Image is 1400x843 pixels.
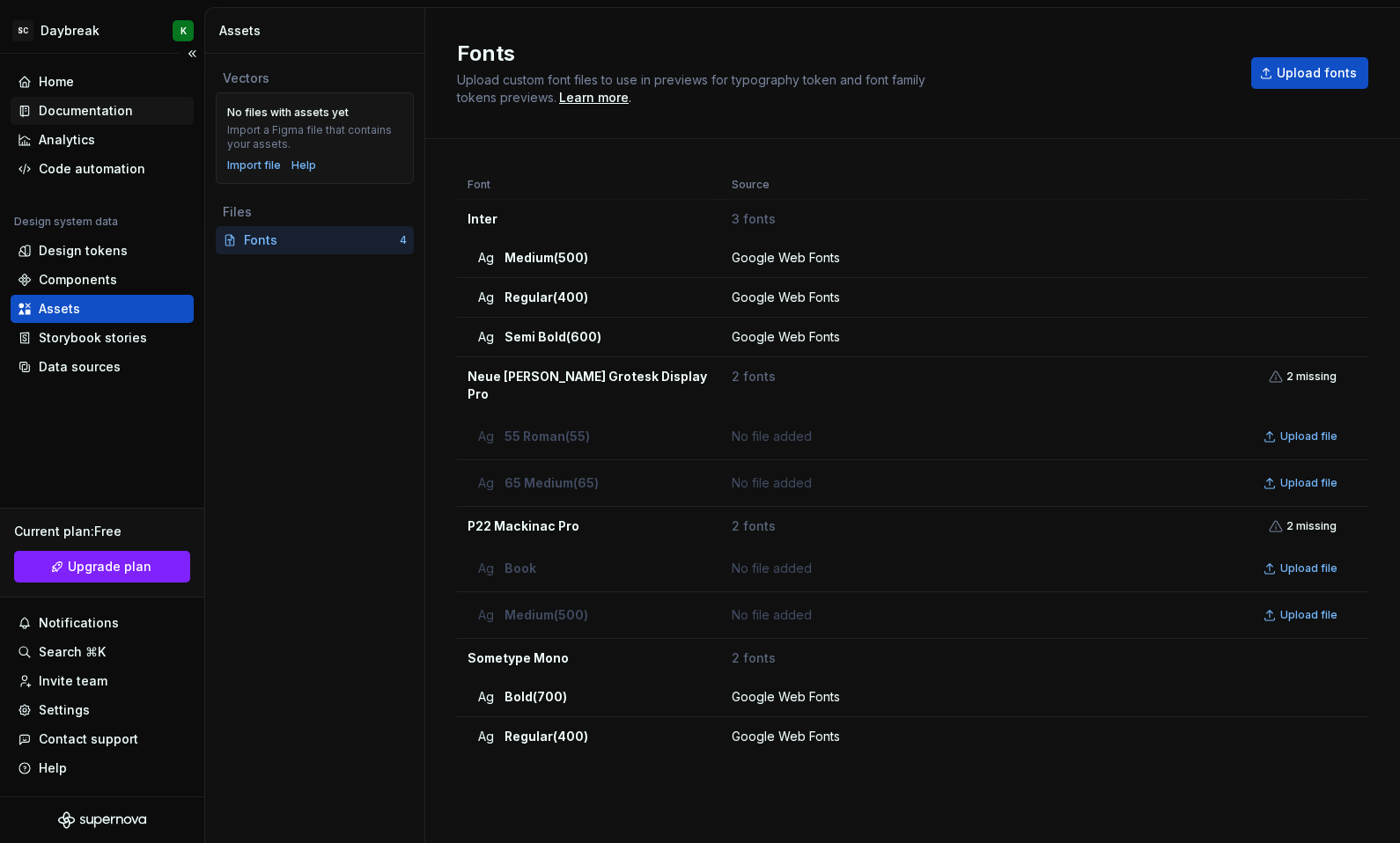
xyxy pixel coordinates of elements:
[1277,64,1357,82] span: Upload fonts
[457,357,721,414] td: Neue [PERSON_NAME] Grotesk Display Pro
[39,672,107,690] div: Invite team
[478,289,494,306] span: Ag
[39,271,117,289] div: Components
[457,507,721,546] td: P22 Mackinac Pro
[1258,603,1345,627] button: Upload file
[68,558,151,575] span: Upgrade plan
[478,728,494,745] span: Ag
[732,688,1345,706] div: Google Web Fonts
[11,295,194,323] a: Assets
[39,701,90,719] div: Settings
[732,368,776,385] span: 2 fonts
[505,289,588,306] span: Regular (400)
[227,123,402,151] div: Import a Figma file that contains your assets.
[505,728,588,745] span: Regular (400)
[732,556,1345,581] div: No file added
[732,517,776,535] span: 2 fonts
[14,523,190,540] div: Current plan : Free
[732,424,1345,449] div: No file added
[721,171,1347,200] th: Source
[11,97,194,125] a: Documentation
[556,92,631,105] span: .
[505,688,567,706] span: Bold (700)
[732,249,1345,267] div: Google Web Fonts
[39,759,67,777] div: Help
[219,22,417,40] div: Assets
[11,324,194,352] a: Storybook stories
[11,266,194,294] a: Components
[39,131,95,149] div: Analytics
[505,328,601,346] span: Semi Bold (600)
[39,614,119,632] div: Notifications
[732,289,1345,306] div: Google Web Fonts
[1286,519,1337,533] span: 2 missing
[11,155,194,183] a: Code automation
[457,72,925,105] span: Upload custom font files to use in previews for typography token and font family tokens previews.
[39,300,80,318] div: Assets
[223,70,407,87] div: Vectors
[478,474,494,492] span: Ag
[1280,476,1337,490] span: Upload file
[400,233,407,247] div: 4
[58,811,146,829] svg: Supernova Logo
[732,471,1345,495] div: No file added
[1280,608,1337,622] span: Upload file
[478,428,494,445] span: Ag
[11,609,194,637] button: Notifications
[39,643,106,661] div: Search ⌘K
[478,560,494,577] span: Ag
[732,649,776,667] span: 2 fonts
[11,696,194,724] a: Settings
[1258,556,1345,581] button: Upload file
[181,24,187,38] div: K
[180,41,204,66] button: Collapse sidebar
[39,242,128,260] div: Design tokens
[732,603,1345,627] div: No file added
[1251,57,1368,89] button: Upload fonts
[11,68,194,96] a: Home
[478,606,494,624] span: Ag
[11,126,194,154] a: Analytics
[11,353,194,381] a: Data sources
[457,639,721,678] td: Sometype Mono
[223,203,407,221] div: Files
[478,249,494,267] span: Ag
[14,215,118,229] div: Design system data
[291,158,316,172] a: Help
[505,606,588,624] span: Medium (500)
[505,428,590,445] span: 55 Roman (55)
[478,688,494,706] span: Ag
[11,667,194,695] a: Invite team
[11,754,194,782] button: Help
[244,231,400,249] div: Fonts
[227,158,281,172] div: Import file
[478,328,494,346] span: Ag
[457,171,721,200] th: Font
[505,560,536,577] span: Book
[11,638,194,666] button: Search ⌘K
[1280,429,1337,443] span: Upload file
[41,22,99,40] div: Daybreak
[11,725,194,753] button: Contact support
[559,89,629,106] a: Learn more
[14,551,190,583] button: Upgrade plan
[39,329,147,347] div: Storybook stories
[457,40,1230,68] h2: Fonts
[4,11,201,49] button: SCDaybreakK
[39,730,138,748] div: Contact support
[216,226,414,254] a: Fonts4
[1286,370,1337,384] span: 2 missing
[1258,424,1345,449] button: Upload file
[505,474,599,492] span: 65 Medium (65)
[39,160,145,178] div: Code automation
[732,728,1345,745] div: Google Web Fonts
[1280,561,1337,575] span: Upload file
[1258,471,1345,495] button: Upload file
[457,200,721,239] td: Inter
[732,328,1345,346] div: Google Web Fonts
[39,73,74,91] div: Home
[39,358,121,376] div: Data sources
[227,106,349,120] div: No files with assets yet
